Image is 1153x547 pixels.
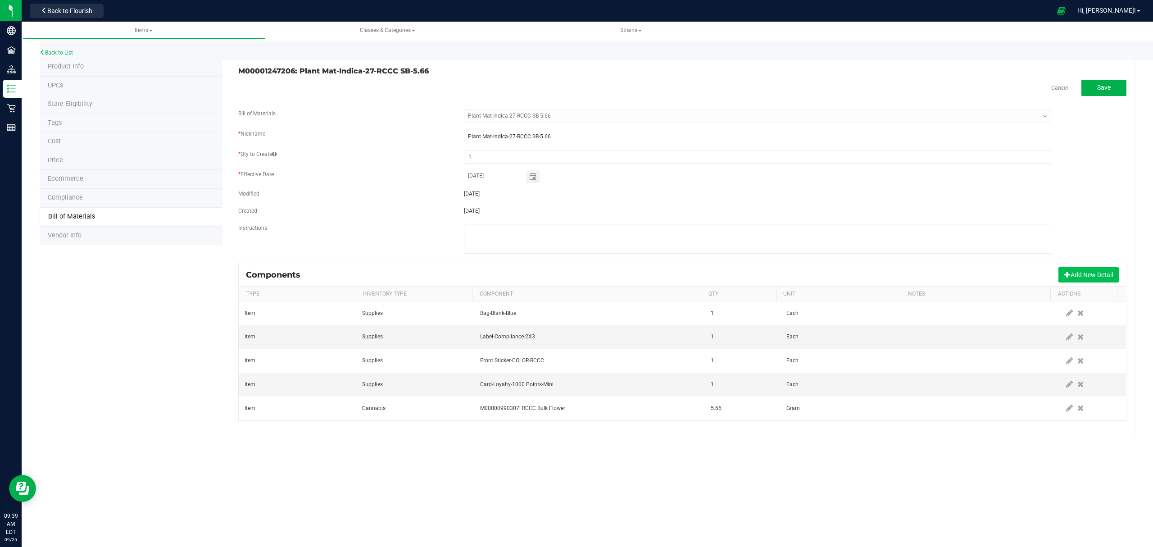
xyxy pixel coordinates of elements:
[901,287,1050,302] th: Notes
[464,130,1051,143] input: Nickname
[1077,7,1136,14] span: Hi, [PERSON_NAME]!
[786,357,799,364] span: Each
[1081,80,1126,96] button: Save
[7,123,16,132] inline-svg: Reports
[48,232,82,239] span: Vendor Info
[7,65,16,74] inline-svg: Distribution
[362,310,383,316] span: Supplies
[238,170,274,178] label: Effective Date
[711,310,714,316] span: 1
[7,26,16,35] inline-svg: Company
[786,310,799,316] span: Each
[48,213,95,220] span: Bill of Materials
[4,512,18,536] p: 09:39 AM EDT
[1058,267,1119,283] button: Add New Detail
[480,381,554,387] span: Card-Loyalty-1000 Points-Mini
[776,287,901,302] th: Unit
[238,67,676,75] h3: M00001247206: Plant Mat-Indica-27-RCCC SB-5.66
[711,333,714,340] span: 1
[480,357,544,364] span: Front Sticker-COLOR-RCCC
[527,170,540,183] span: Toggle calendar
[245,381,255,387] span: Item
[48,194,83,201] span: Compliance
[48,82,63,89] span: Tag
[464,191,480,197] span: [DATE]
[238,190,259,198] label: Modified
[246,270,307,280] div: Components
[48,156,63,164] span: Price
[238,224,267,232] label: Instructions
[40,50,73,56] a: Back to List
[4,536,18,543] p: 09/25
[48,119,62,127] span: Tag
[245,333,255,340] span: Item
[360,27,415,33] span: Classes & Categories
[480,310,516,316] span: Bag-Blank-Blue
[1051,2,1071,19] span: Open Ecommerce Menu
[786,333,799,340] span: Each
[245,357,255,364] span: Item
[238,207,257,215] label: Created
[472,287,701,302] th: Component
[362,357,383,364] span: Supplies
[9,475,36,502] iframe: Resource center
[48,137,61,145] span: Cost
[464,170,527,182] input: null
[356,287,472,302] th: Inventory Type
[7,84,16,93] inline-svg: Inventory
[245,310,255,316] span: Item
[620,27,642,33] span: Strains
[48,175,83,182] span: Ecommerce
[786,405,800,411] span: Gram
[272,151,277,157] span: The quantity of the item or item variation expected to be created from the component quantities e...
[238,150,277,158] label: Qty to Create
[48,100,92,108] span: Tag
[1097,84,1111,91] span: Save
[701,287,776,302] th: Qty
[48,63,84,70] span: Product Info
[1050,287,1117,302] th: Actions
[7,104,16,113] inline-svg: Retail
[480,405,565,411] span: M00000990307: RCCC Bulk Flower
[7,46,16,55] inline-svg: Facilities
[711,381,714,387] span: 1
[135,27,153,33] span: Items
[245,405,255,411] span: Item
[464,208,480,214] span: [DATE]
[47,7,92,14] span: Back to Flourish
[362,405,386,411] span: Cannabis
[30,4,104,18] button: Back to Flourish
[711,405,722,411] span: 5.66
[711,357,714,364] span: 1
[1051,84,1068,92] a: Cancel
[362,381,383,387] span: Supplies
[238,130,265,138] label: Nickname
[362,333,383,340] span: Supplies
[786,381,799,387] span: Each
[480,333,535,340] span: Label-Compliance-2X3
[239,287,356,302] th: Type
[238,109,276,118] label: Bill of Materials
